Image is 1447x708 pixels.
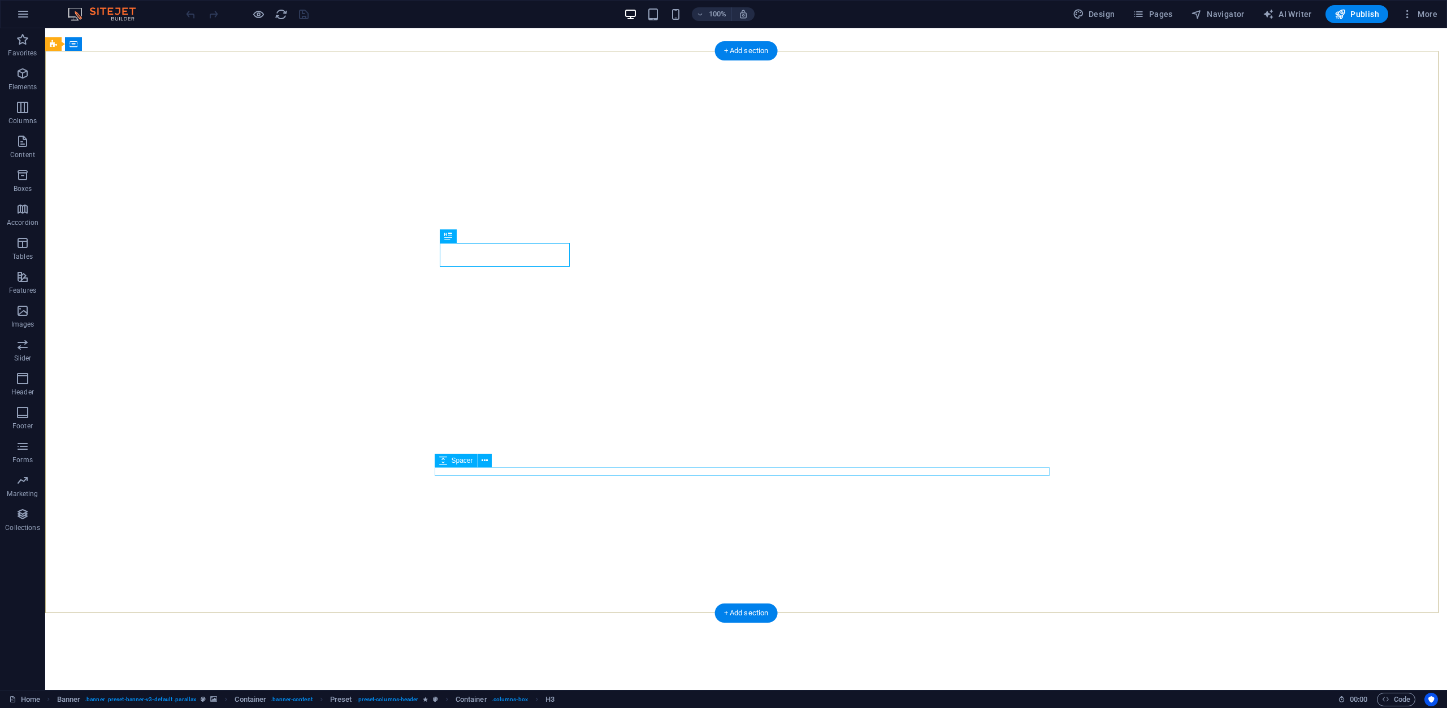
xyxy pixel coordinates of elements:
i: Reload page [275,8,288,21]
p: Favorites [8,49,37,58]
p: Content [10,150,35,159]
button: Click here to leave preview mode and continue editing [252,7,265,21]
i: On resize automatically adjust zoom level to fit chosen device. [738,9,748,19]
i: This element is a customizable preset [201,696,206,702]
p: Slider [14,354,32,363]
button: Design [1068,5,1120,23]
p: Header [11,388,34,397]
p: Boxes [14,184,32,193]
span: AI Writer [1263,8,1312,20]
h6: Session time [1338,693,1368,706]
div: + Add section [715,41,778,60]
img: Editor Logo [65,7,150,21]
span: Click to select. Double-click to edit [545,693,554,706]
i: This element is a customizable preset [433,696,438,702]
button: More [1397,5,1442,23]
span: Click to select. Double-click to edit [456,693,487,706]
button: reload [274,7,288,21]
button: Pages [1128,5,1177,23]
span: Click to select. Double-click to edit [330,693,352,706]
div: + Add section [715,603,778,623]
button: Navigator [1186,5,1249,23]
i: This element contains a background [210,696,217,702]
p: Accordion [7,218,38,227]
p: Forms [12,455,33,464]
span: . columns-box [492,693,528,706]
button: Code [1377,693,1415,706]
button: AI Writer [1258,5,1316,23]
div: Design (Ctrl+Alt+Y) [1068,5,1120,23]
button: Usercentrics [1424,693,1438,706]
p: Columns [8,116,37,125]
span: Code [1382,693,1410,706]
span: More [1402,8,1437,20]
button: Publish [1325,5,1388,23]
p: Collections [5,523,40,532]
nav: breadcrumb [57,693,555,706]
p: Features [9,286,36,295]
span: : [1358,695,1359,703]
span: Design [1073,8,1115,20]
span: Pages [1133,8,1172,20]
span: Spacer [452,457,473,464]
a: Click to cancel selection. Double-click to open Pages [9,693,40,706]
p: Marketing [7,489,38,498]
span: Navigator [1191,8,1245,20]
span: 00 00 [1350,693,1367,706]
p: Tables [12,252,33,261]
span: . preset-columns-header [356,693,418,706]
span: Publish [1335,8,1379,20]
span: . banner-content [271,693,312,706]
i: Element contains an animation [423,696,428,702]
p: Images [11,320,34,329]
p: Elements [8,82,37,92]
button: 100% [692,7,732,21]
span: Click to select. Double-click to edit [57,693,81,706]
span: Click to select. Double-click to edit [235,693,266,706]
h6: 100% [709,7,727,21]
p: Footer [12,422,33,431]
span: . banner .preset-banner-v3-default .parallax [85,693,196,706]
